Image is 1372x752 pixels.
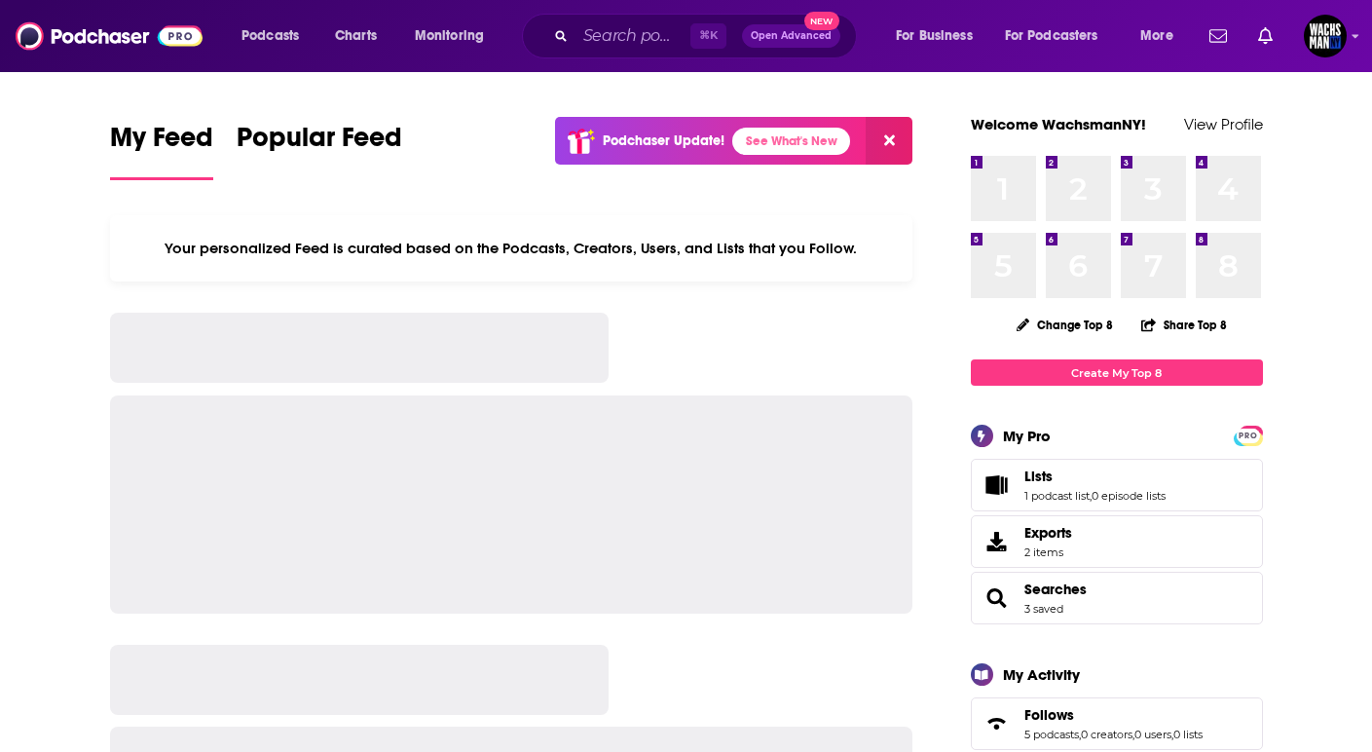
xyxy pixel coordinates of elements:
[1184,115,1263,133] a: View Profile
[751,31,832,41] span: Open Advanced
[1024,545,1072,559] span: 2 items
[1024,489,1090,503] a: 1 podcast list
[978,528,1017,555] span: Exports
[1024,706,1074,724] span: Follows
[603,132,724,149] p: Podchaser Update!
[1003,665,1080,684] div: My Activity
[1134,728,1171,741] a: 0 users
[882,20,997,52] button: open menu
[110,121,213,180] a: My Feed
[228,20,324,52] button: open menu
[1127,20,1198,52] button: open menu
[575,20,690,52] input: Search podcasts, credits, & more...
[978,710,1017,737] a: Follows
[1304,15,1347,57] img: User Profile
[1005,22,1098,50] span: For Podcasters
[540,14,875,58] div: Search podcasts, credits, & more...
[1140,22,1173,50] span: More
[1304,15,1347,57] button: Show profile menu
[992,20,1127,52] button: open menu
[732,128,850,155] a: See What's New
[971,572,1263,624] span: Searches
[1237,429,1260,443] span: PRO
[978,471,1017,499] a: Lists
[335,22,377,50] span: Charts
[971,115,1146,133] a: Welcome WachsmanNY!
[322,20,389,52] a: Charts
[971,459,1263,511] span: Lists
[971,515,1263,568] a: Exports
[1024,706,1203,724] a: Follows
[237,121,402,166] span: Popular Feed
[1024,468,1053,485] span: Lists
[1081,728,1132,741] a: 0 creators
[241,22,299,50] span: Podcasts
[1024,524,1072,542] span: Exports
[1024,468,1166,485] a: Lists
[1003,427,1051,445] div: My Pro
[690,23,726,49] span: ⌘ K
[1024,581,1087,598] a: Searches
[1171,728,1173,741] span: ,
[971,359,1263,386] a: Create My Top 8
[1005,313,1126,337] button: Change Top 8
[742,24,840,48] button: Open AdvancedNew
[1132,728,1134,741] span: ,
[237,121,402,180] a: Popular Feed
[16,18,203,55] img: Podchaser - Follow, Share and Rate Podcasts
[896,22,973,50] span: For Business
[971,697,1263,750] span: Follows
[1202,19,1235,53] a: Show notifications dropdown
[804,12,839,30] span: New
[1090,489,1092,503] span: ,
[1079,728,1081,741] span: ,
[1140,306,1228,344] button: Share Top 8
[1250,19,1280,53] a: Show notifications dropdown
[401,20,509,52] button: open menu
[110,215,913,282] div: Your personalized Feed is curated based on the Podcasts, Creators, Users, and Lists that you Follow.
[1173,728,1203,741] a: 0 lists
[978,584,1017,612] a: Searches
[1024,728,1079,741] a: 5 podcasts
[415,22,484,50] span: Monitoring
[1237,428,1260,442] a: PRO
[1024,602,1063,616] a: 3 saved
[1304,15,1347,57] span: Logged in as WachsmanNY
[1092,489,1166,503] a: 0 episode lists
[110,121,213,166] span: My Feed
